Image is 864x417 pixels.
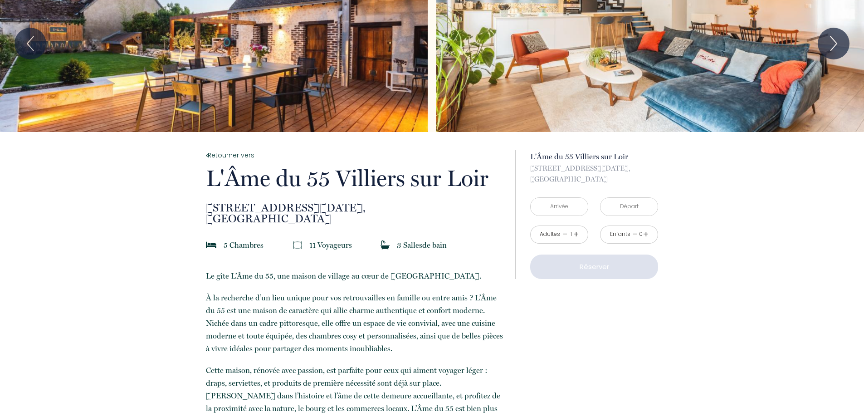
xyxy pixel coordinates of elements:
[643,227,649,241] a: +
[600,198,658,216] input: Départ
[349,240,352,250] span: s
[573,227,579,241] a: +
[540,230,560,239] div: Adultes
[563,227,568,241] a: -
[419,240,422,250] span: s
[206,291,503,355] p: À la recherche d’un lieu unique pour vos retrouvailles en famille ou entre amis ? L’Âme du 55 est...
[639,230,643,239] div: 0
[610,230,630,239] div: Enfants
[206,150,503,160] a: Retourner vers
[530,163,658,185] p: [GEOGRAPHIC_DATA]
[633,227,638,241] a: -
[260,240,264,250] span: s
[569,230,573,239] div: 1
[206,202,503,224] p: [GEOGRAPHIC_DATA]
[530,150,658,163] p: L'Âme du 55 Villiers sur Loir
[309,239,352,251] p: 11 Voyageur
[397,239,447,251] p: 3 Salle de bain
[533,261,655,272] p: Réserver
[530,255,658,279] button: Réserver
[206,167,503,190] p: L'Âme du 55 Villiers sur Loir
[206,202,503,213] span: [STREET_ADDRESS][DATE],
[818,28,849,59] button: Next
[293,240,302,250] img: guests
[530,163,658,174] span: [STREET_ADDRESS][DATE],
[206,270,503,282] p: Le gîte L’Âme du 55, une maison de village au cœur de [GEOGRAPHIC_DATA].
[224,239,264,251] p: 5 Chambre
[15,28,46,59] button: Previous
[531,198,588,216] input: Arrivée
